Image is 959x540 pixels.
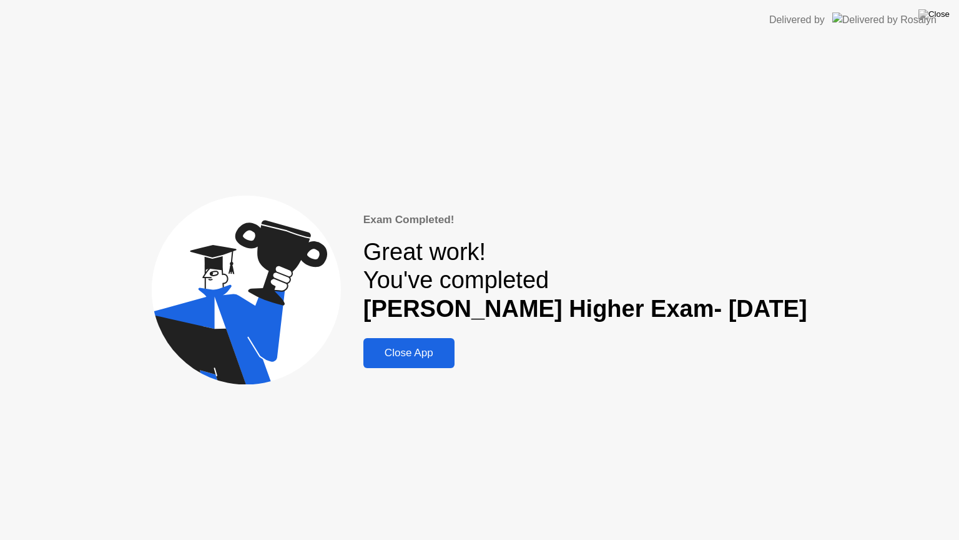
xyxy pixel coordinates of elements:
div: Great work! You've completed [363,238,807,324]
img: Delivered by Rosalyn [832,12,937,27]
div: Exam Completed! [363,212,807,228]
button: Close App [363,338,455,368]
b: [PERSON_NAME] Higher Exam- [DATE] [363,296,807,322]
div: Delivered by [769,12,825,27]
div: Close App [367,347,451,359]
img: Close [918,9,950,19]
